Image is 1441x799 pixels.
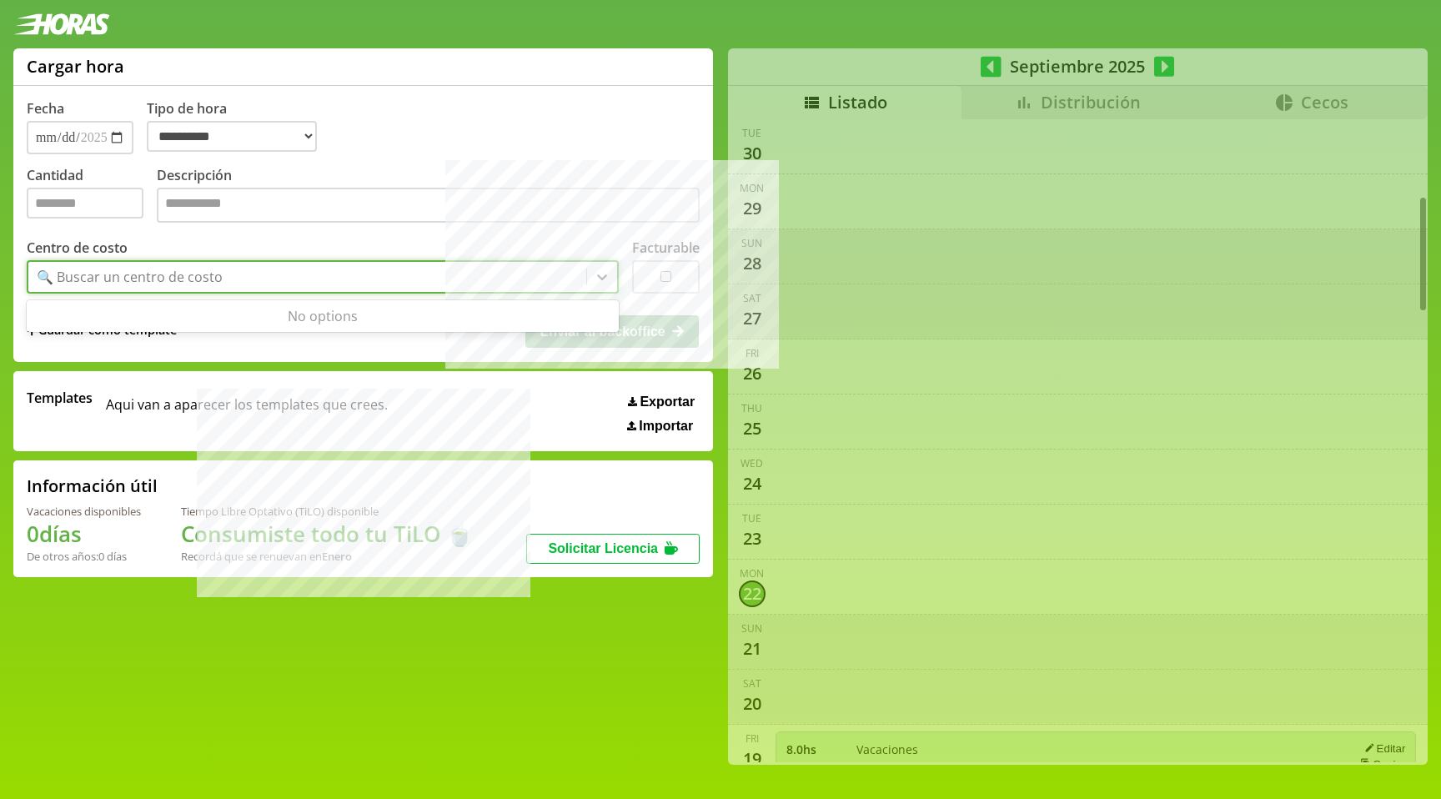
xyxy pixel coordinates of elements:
textarea: Descripción [157,188,700,223]
div: Vacaciones disponibles [27,504,141,519]
label: Fecha [27,99,64,118]
label: Cantidad [27,166,157,227]
div: 🔍 Buscar un centro de costo [37,268,223,286]
div: De otros años: 0 días [27,549,141,564]
label: Tipo de hora [147,99,330,154]
span: Solicitar Licencia [548,541,658,555]
div: Recordá que se renuevan en [181,549,473,564]
span: Aqui van a aparecer los templates que crees. [106,389,388,434]
label: Facturable [632,239,700,257]
span: Exportar [640,394,695,410]
span: +Guardar como template [27,322,177,340]
span: + [27,322,37,340]
h1: 0 días [27,519,141,549]
input: Cantidad [27,188,143,219]
b: Enero [322,549,352,564]
button: Exportar [623,394,700,410]
h2: Información útil [27,475,158,497]
img: logotipo [13,13,110,35]
span: Templates [27,389,93,407]
div: No options [27,300,619,332]
label: Descripción [157,166,700,227]
select: Tipo de hora [147,121,317,152]
h1: Consumiste todo tu TiLO 🍵 [181,519,473,549]
span: Importar [639,419,693,434]
div: Tiempo Libre Optativo (TiLO) disponible [181,504,473,519]
button: Solicitar Licencia [526,534,700,564]
label: Centro de costo [27,239,128,257]
h1: Cargar hora [27,55,124,78]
